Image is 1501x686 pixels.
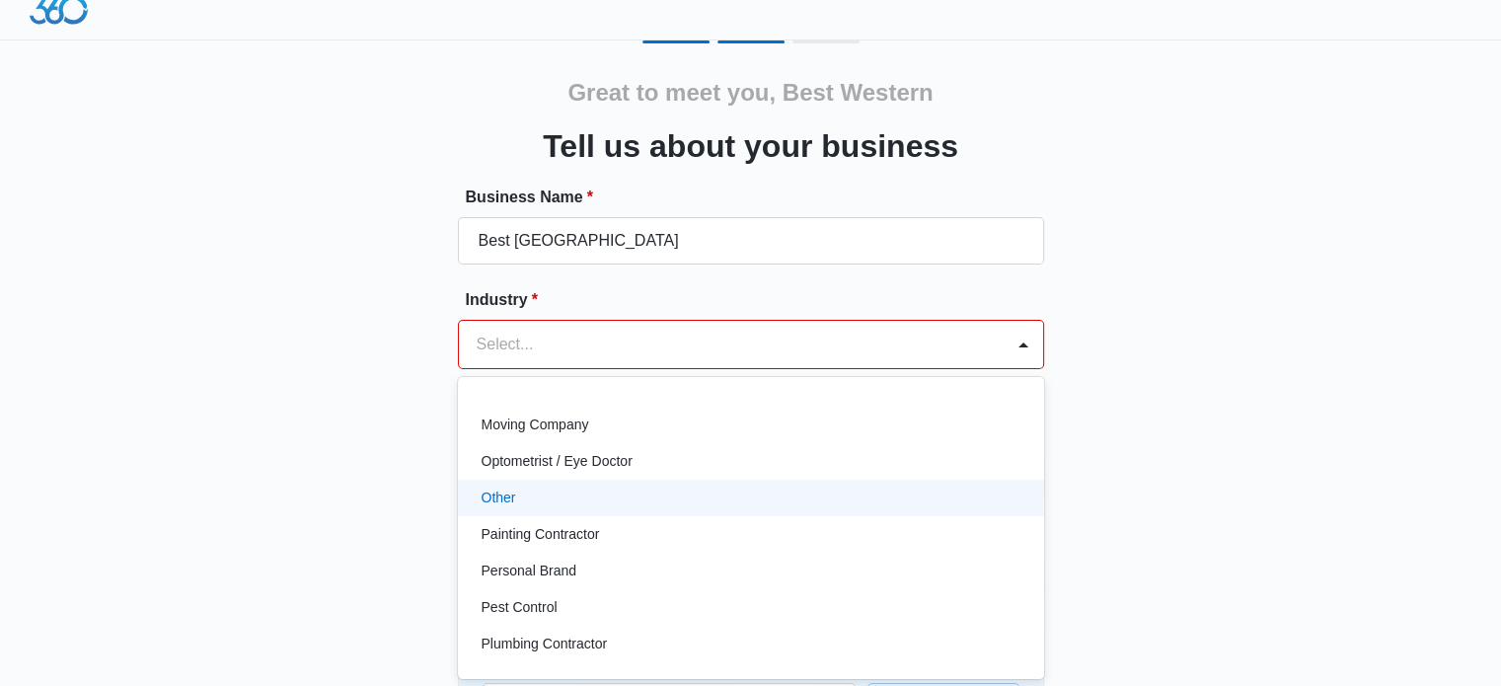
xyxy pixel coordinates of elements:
[543,122,958,170] h3: Tell us about your business
[482,451,633,472] p: Optometrist / Eye Doctor
[482,561,577,581] p: Personal Brand
[482,634,608,654] p: Plumbing Contractor
[466,186,1052,209] label: Business Name
[458,217,1044,265] input: e.g. Jane's Plumbing
[482,415,589,435] p: Moving Company
[466,288,1052,312] label: Industry
[567,75,933,111] h2: Great to meet you, Best Western
[482,597,558,618] p: Pest Control
[482,524,600,545] p: Painting Contractor
[482,488,516,508] p: Other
